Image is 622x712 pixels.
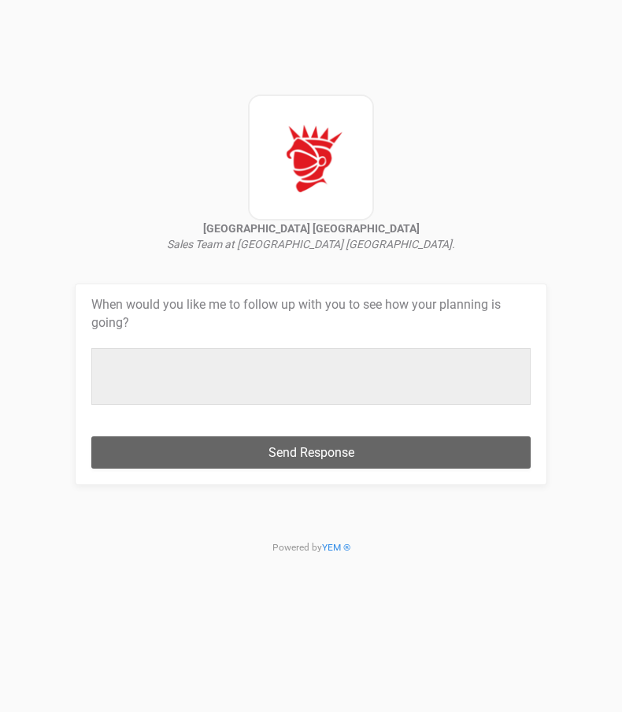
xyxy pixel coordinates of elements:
button: Send Response [91,436,531,469]
i: Sales Team at [GEOGRAPHIC_DATA] [GEOGRAPHIC_DATA]. [167,238,455,250]
span: When would you like me to follow up with you to see how your planning is going? [91,296,531,332]
p: Powered by [75,501,547,581]
a: YEM ® [322,542,350,553]
img: open-uri20250107-2-1pbi2ie [248,95,374,221]
strong: [GEOGRAPHIC_DATA] [GEOGRAPHIC_DATA] [203,222,420,235]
